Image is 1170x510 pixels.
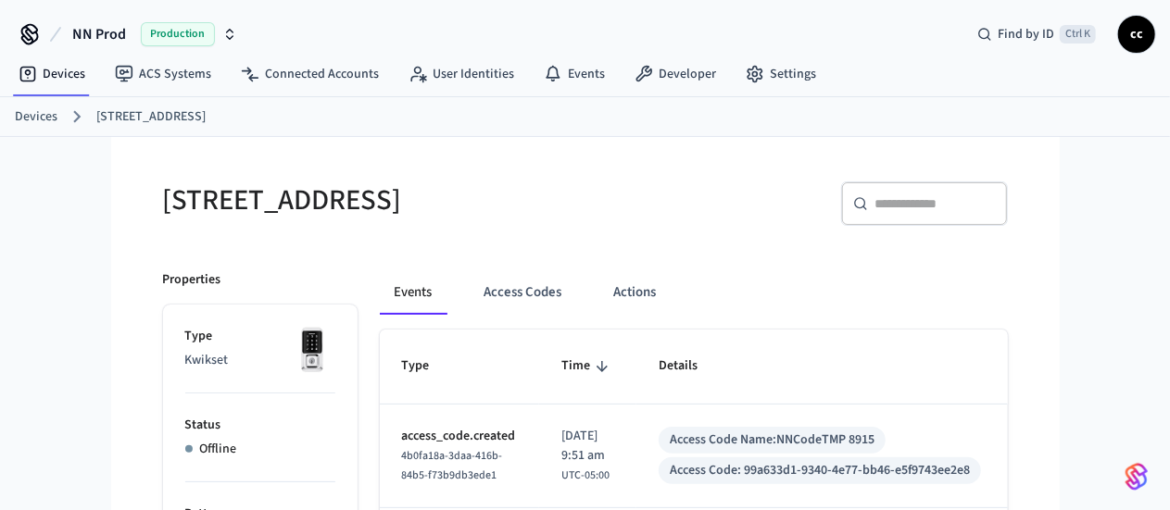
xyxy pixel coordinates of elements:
[7,251,53,266] img: Email
[62,210,185,224] span: Regístrate con Google
[15,107,57,127] a: Devices
[670,430,874,450] div: Access Code Name: NNCodeTMP 8915
[141,22,215,46] span: Production
[7,230,77,245] img: Facebook
[529,57,620,91] a: Events
[470,270,577,315] button: Access Codes
[4,57,100,91] a: Devices
[670,461,970,480] div: Access Code: 99a633d1-9340-4e77-bb46-e5f9743ee2e8
[170,115,225,131] span: cashback
[1060,25,1096,44] span: Ctrl K
[561,467,610,484] span: UTC-05:00
[402,427,517,446] p: access_code.created
[226,57,394,91] a: Connected Accounts
[962,18,1111,51] div: Find by IDCtrl K
[77,230,215,244] span: Regístrate con Facebook
[599,270,672,315] button: Actions
[163,181,574,219] h5: [STREET_ADDRESS]
[1120,18,1153,51] span: cc
[7,180,99,194] span: Regístrate ahora
[394,57,529,91] a: User Identities
[96,107,206,127] a: [STREET_ADDRESS]
[7,210,62,225] img: Google
[731,57,831,91] a: Settings
[100,57,226,91] a: ACS Systems
[998,25,1054,44] span: Find by ID
[54,271,169,285] span: Regístrate con Apple
[402,352,454,380] span: Type
[1118,16,1155,53] button: cc
[380,270,447,315] button: Events
[200,440,237,459] p: Offline
[53,251,168,265] span: Regístrate con Email
[561,427,615,484] div: America/Bogota
[289,327,335,373] img: Kwikset Halo Touchscreen Wifi Enabled Smart Lock, Polished Chrome, Front
[1126,462,1148,491] img: SeamLogoGradient.69752ec5.svg
[561,427,615,466] span: [DATE] 9:51 am
[7,271,54,286] img: Apple
[72,23,126,45] span: NN Prod
[7,149,99,163] span: Regístrate ahora
[561,352,614,380] span: Time
[402,448,503,483] span: 4b0fa18a-3daa-416b-84b5-f73b9db3ede1
[163,270,221,290] p: Properties
[185,351,335,370] p: Kwikset
[185,416,335,435] p: Status
[380,270,1008,315] div: ant example
[185,327,335,346] p: Type
[620,57,731,91] a: Developer
[659,352,722,380] span: Details
[7,149,80,163] span: Iniciar sesión
[7,119,71,133] span: Ver ahorros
